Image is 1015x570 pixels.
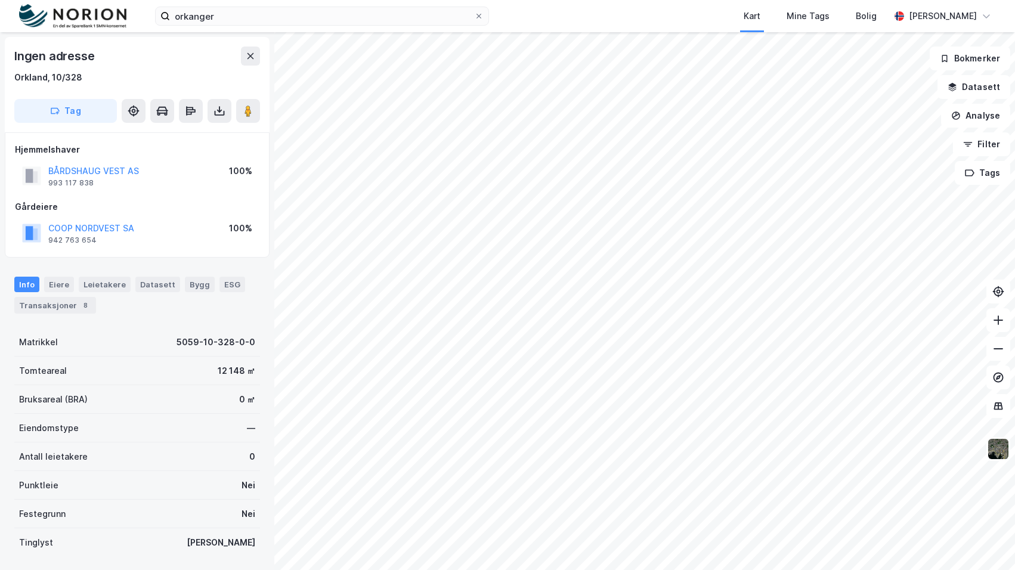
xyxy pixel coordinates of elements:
[744,9,760,23] div: Kart
[955,513,1015,570] div: Kontrollprogram for chat
[19,364,67,378] div: Tomteareal
[229,164,252,178] div: 100%
[955,161,1010,185] button: Tags
[48,236,97,245] div: 942 763 654
[930,47,1010,70] button: Bokmerker
[229,221,252,236] div: 100%
[19,4,126,29] img: norion-logo.80e7a08dc31c2e691866.png
[44,277,74,292] div: Eiere
[249,450,255,464] div: 0
[48,178,94,188] div: 993 117 838
[909,9,977,23] div: [PERSON_NAME]
[79,299,91,311] div: 8
[19,450,88,464] div: Antall leietakere
[170,7,474,25] input: Søk på adresse, matrikkel, gårdeiere, leietakere eller personer
[19,507,66,521] div: Festegrunn
[941,104,1010,128] button: Analyse
[79,277,131,292] div: Leietakere
[14,99,117,123] button: Tag
[787,9,830,23] div: Mine Tags
[987,438,1010,460] img: 9k=
[242,478,255,492] div: Nei
[239,392,255,407] div: 0 ㎡
[218,364,255,378] div: 12 148 ㎡
[177,335,255,349] div: 5059-10-328-0-0
[19,478,58,492] div: Punktleie
[187,535,255,550] div: [PERSON_NAME]
[19,421,79,435] div: Eiendomstype
[937,75,1010,99] button: Datasett
[19,535,53,550] div: Tinglyst
[247,421,255,435] div: —
[14,70,82,85] div: Orkland, 10/328
[242,507,255,521] div: Nei
[14,297,96,314] div: Transaksjoner
[14,277,39,292] div: Info
[219,277,245,292] div: ESG
[856,9,877,23] div: Bolig
[14,47,97,66] div: Ingen adresse
[19,392,88,407] div: Bruksareal (BRA)
[15,142,259,157] div: Hjemmelshaver
[185,277,215,292] div: Bygg
[15,200,259,214] div: Gårdeiere
[19,335,58,349] div: Matrikkel
[953,132,1010,156] button: Filter
[955,513,1015,570] iframe: Chat Widget
[135,277,180,292] div: Datasett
